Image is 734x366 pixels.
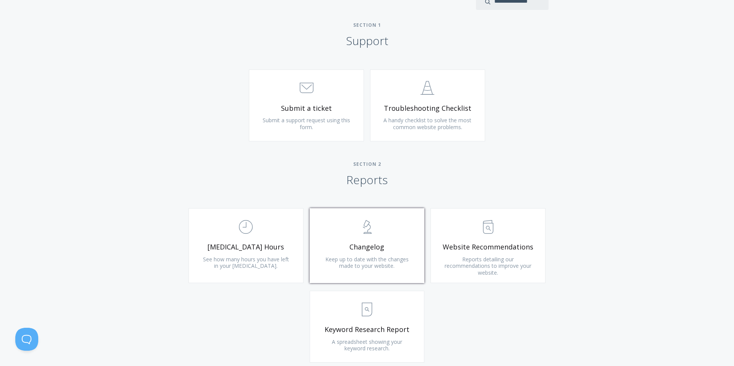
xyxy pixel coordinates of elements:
[445,256,531,276] span: Reports detailing our recommendations to improve your website.
[249,70,364,141] a: Submit a ticket Submit a support request using this form.
[383,117,471,131] span: A handy checklist to solve the most common website problems.
[263,117,350,131] span: Submit a support request using this form.
[382,104,473,113] span: Troubleshooting Checklist
[203,256,289,270] span: See how many hours you have left in your [MEDICAL_DATA].
[370,70,485,141] a: Troubleshooting Checklist A handy checklist to solve the most common website problems.
[200,243,292,251] span: [MEDICAL_DATA] Hours
[310,291,425,363] a: Keyword Research Report A spreadsheet showing your keyword research.
[430,208,546,283] a: Website Recommendations Reports detailing our recommendations to improve your website.
[325,256,409,270] span: Keep up to date with the changes made to your website.
[332,338,402,352] span: A spreadsheet showing your keyword research.
[310,208,425,283] a: Changelog Keep up to date with the changes made to your website.
[322,243,413,251] span: Changelog
[188,208,304,283] a: [MEDICAL_DATA] Hours See how many hours you have left in your [MEDICAL_DATA].
[322,325,413,334] span: Keyword Research Report
[261,104,352,113] span: Submit a ticket
[442,243,534,251] span: Website Recommendations
[15,328,38,351] iframe: Toggle Customer Support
